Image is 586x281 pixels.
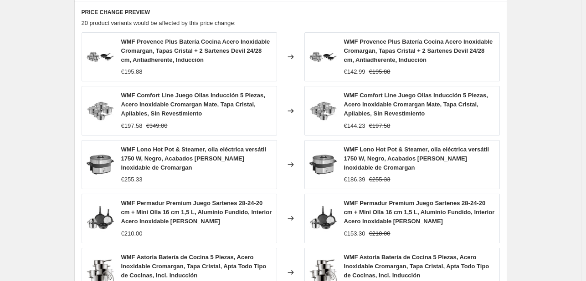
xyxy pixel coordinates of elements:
[87,205,114,232] img: 81a-4LRpLGL_80x.jpg
[82,9,500,16] h6: PRICE CHANGE PREVIEW
[344,92,488,117] span: WMF Comfort Line Juego Ollas Inducción 5 Piezas, Acero Inoxidable Cromargan Mate, Tapa Cristal, A...
[121,121,143,130] div: €197.58
[344,38,493,63] span: WMF Provence Plus Batería Cocina Acero Inoxidable Cromargan, Tapas Cristal + 2 Sartenes Devil 24/...
[121,92,265,117] span: WMF Comfort Line Juego Ollas Inducción 5 Piezas, Acero Inoxidable Cromargan Mate, Tapa Cristal, A...
[344,121,365,130] div: €144.23
[344,67,365,76] div: €142.99
[121,38,270,63] span: WMF Provence Plus Batería Cocina Acero Inoxidable Cromargan, Tapas Cristal + 2 Sartenes Devil 24/...
[146,121,168,130] strike: €349.00
[369,67,391,76] strike: €195.88
[121,175,143,184] div: €255.33
[344,254,489,279] span: WMF Astoria Batería de Cocina 5 Piezas, Acero Inoxidable Cromargan, Tapa Cristal, Apta Todo Tipo ...
[87,43,114,70] img: 41KOf2HGlxL_80x.jpg
[344,200,495,225] span: WMF Permadur Premium Juego Sartenes 28-24-20 cm + Mini Olla 16 cm 1,5 L, Aluminio Fundido, Interi...
[309,43,337,70] img: 41KOf2HGlxL_80x.jpg
[344,229,365,238] div: €153.30
[369,121,391,130] strike: €197.58
[121,229,143,238] div: €210.00
[309,205,337,232] img: 81a-4LRpLGL_80x.jpg
[87,97,114,125] img: 61MiFO5g0UL_80x.jpg
[344,175,365,184] div: €186.39
[121,67,143,76] div: €195.88
[309,151,337,178] img: 61rh-BZaZ_L_80x.jpg
[121,146,267,171] span: WMF Lono Hot Pot & Steamer, olla eléctrica versátil 1750 W, Negro, Acabados [PERSON_NAME] Inoxida...
[87,151,114,178] img: 61rh-BZaZ_L_80x.jpg
[369,229,391,238] strike: €210.00
[344,146,489,171] span: WMF Lono Hot Pot & Steamer, olla eléctrica versátil 1750 W, Negro, Acabados [PERSON_NAME] Inoxida...
[82,20,236,26] span: 20 product variants would be affected by this price change:
[369,175,391,184] strike: €255.33
[121,200,272,225] span: WMF Permadur Premium Juego Sartenes 28-24-20 cm + Mini Olla 16 cm 1,5 L, Aluminio Fundido, Interi...
[121,254,267,279] span: WMF Astoria Batería de Cocina 5 Piezas, Acero Inoxidable Cromargan, Tapa Cristal, Apta Todo Tipo ...
[309,97,337,125] img: 61MiFO5g0UL_80x.jpg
